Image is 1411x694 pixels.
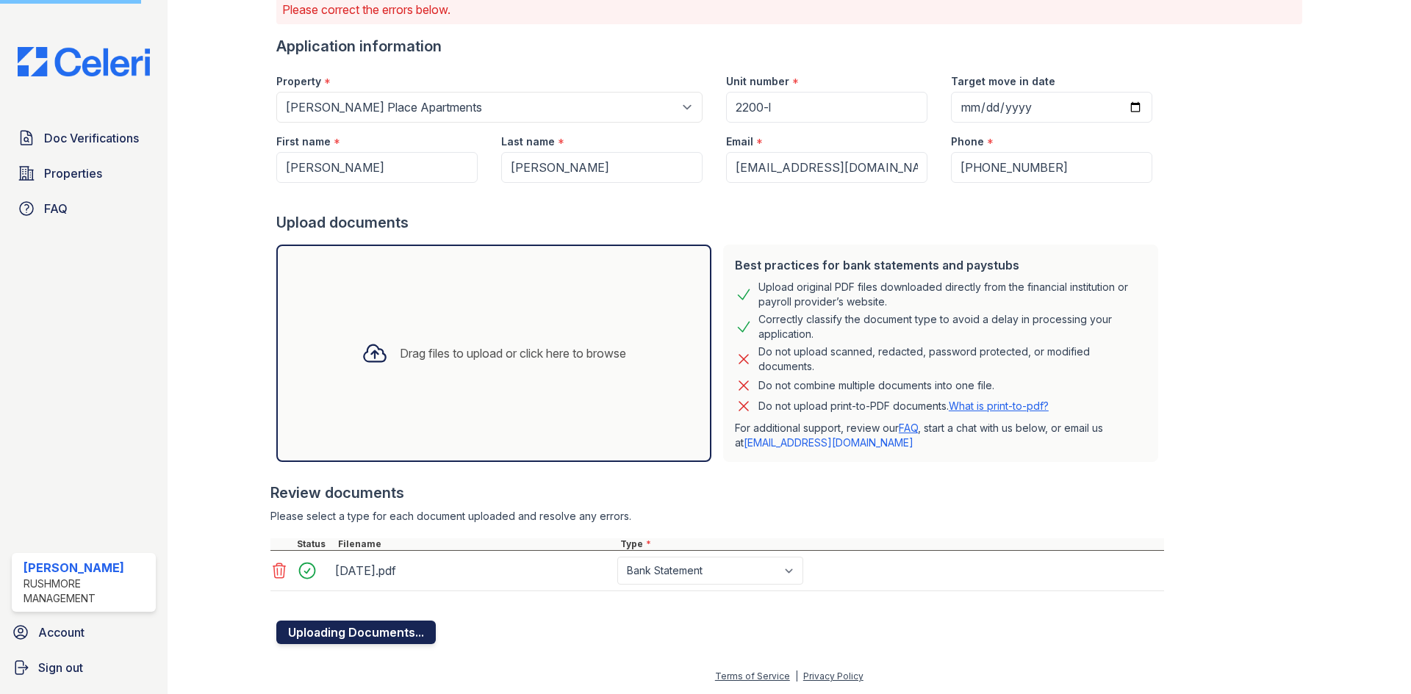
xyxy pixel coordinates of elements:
div: Status [294,538,335,550]
div: Upload documents [276,212,1164,233]
a: Account [6,618,162,647]
span: Account [38,623,85,641]
p: Do not upload print-to-PDF documents. [758,399,1049,413]
a: Sign out [6,653,162,682]
div: [DATE].pdf [335,559,611,582]
a: Properties [12,159,156,188]
label: First name [276,134,331,149]
label: Target move in date [951,74,1055,89]
label: Email [726,134,753,149]
label: Last name [501,134,555,149]
p: For additional support, review our , start a chat with us below, or email us at [735,421,1146,450]
span: FAQ [44,200,68,217]
a: FAQ [899,422,918,434]
div: | [795,670,798,682]
div: Application information [276,36,1164,57]
div: Filename [335,538,617,550]
div: [PERSON_NAME] [24,559,150,576]
div: Please select a type for each document uploaded and resolve any errors. [270,509,1164,524]
div: Best practices for bank statements and paystubs [735,256,1146,274]
div: Type [617,538,1164,550]
a: Privacy Policy [803,670,864,682]
a: What is print-to-pdf? [949,400,1049,412]
span: Doc Verifications [44,129,139,147]
div: Do not combine multiple documents into one file. [758,377,994,394]
div: Upload original PDF files downloaded directly from the financial institution or payroll provider’... [758,280,1146,309]
div: Drag files to upload or click here to browse [400,344,626,362]
div: Review documents [270,482,1164,503]
label: Unit number [726,74,789,89]
label: Phone [951,134,984,149]
span: Properties [44,165,102,182]
p: Please correct the errors below. [282,1,1296,18]
div: Rushmore Management [24,576,150,606]
a: Doc Verifications [12,123,156,153]
a: [EMAIL_ADDRESS][DOMAIN_NAME] [744,436,913,449]
label: Property [276,74,321,89]
div: Correctly classify the document type to avoid a delay in processing your application. [758,312,1146,341]
a: Terms of Service [715,670,790,682]
a: FAQ [12,194,156,223]
button: Uploading Documents... [276,621,436,644]
span: Sign out [38,659,83,676]
div: Do not upload scanned, redacted, password protected, or modified documents. [758,344,1146,374]
img: CE_Logo_Blue-a8612792a0a2168367f1c8372b55b34899dd931a85d93a1a3d3e32e68fde9ad4.png [6,47,162,76]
